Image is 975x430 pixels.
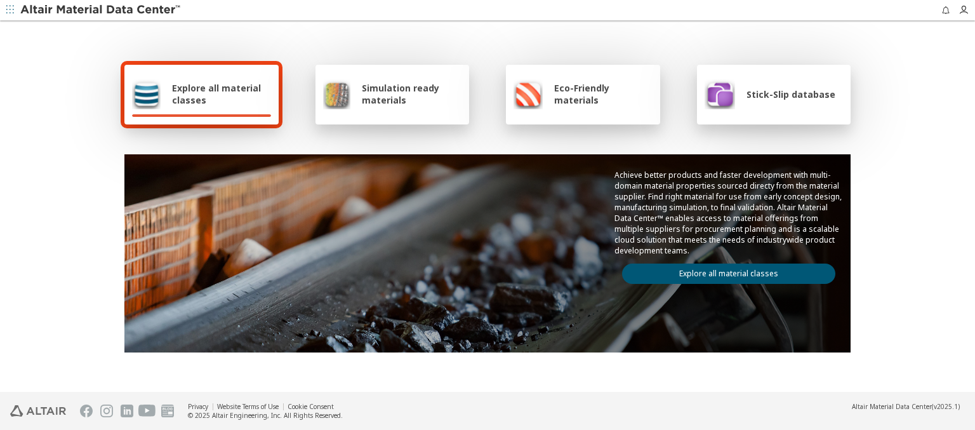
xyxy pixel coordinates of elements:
[132,79,161,109] img: Explore all material classes
[705,79,735,109] img: Stick-Slip database
[10,405,66,417] img: Altair Engineering
[20,4,182,17] img: Altair Material Data Center
[362,82,461,106] span: Simulation ready materials
[514,79,543,109] img: Eco-Friendly materials
[188,411,343,420] div: © 2025 Altair Engineering, Inc. All Rights Reserved.
[852,402,960,411] div: (v2025.1)
[746,88,835,100] span: Stick-Slip database
[554,82,652,106] span: Eco-Friendly materials
[188,402,208,411] a: Privacy
[172,82,271,106] span: Explore all material classes
[622,264,835,284] a: Explore all material classes
[852,402,932,411] span: Altair Material Data Center
[614,170,843,256] p: Achieve better products and faster development with multi-domain material properties sourced dire...
[217,402,279,411] a: Website Terms of Use
[288,402,334,411] a: Cookie Consent
[323,79,350,109] img: Simulation ready materials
